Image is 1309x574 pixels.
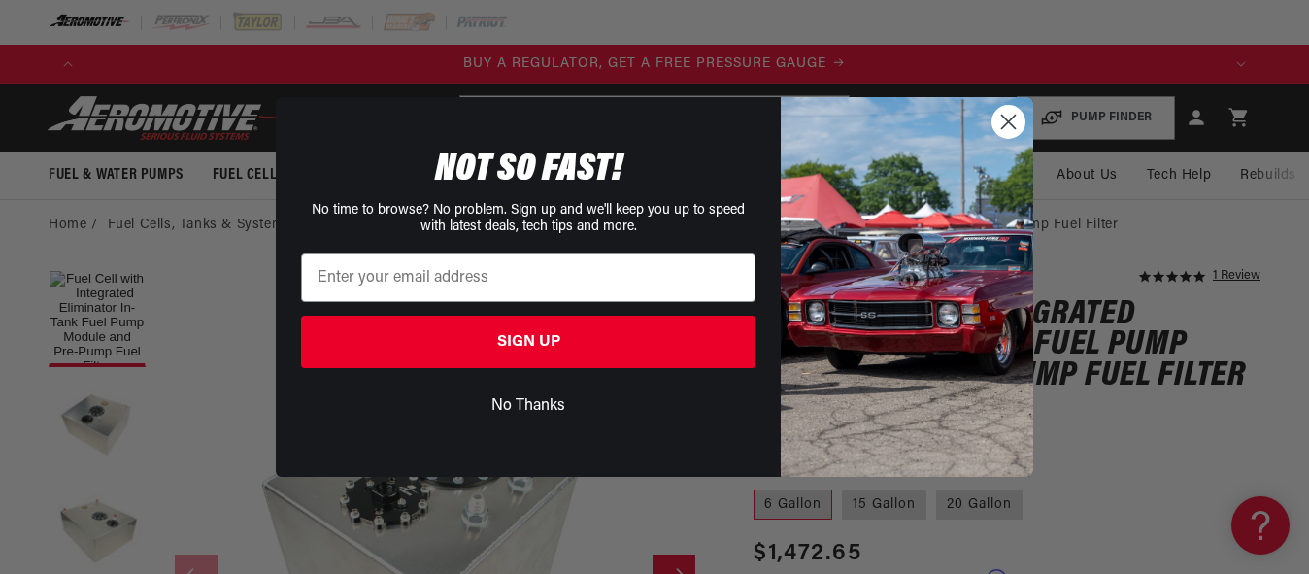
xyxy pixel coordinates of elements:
[991,105,1025,139] button: Close dialog
[312,203,745,234] span: No time to browse? No problem. Sign up and we'll keep you up to speed with latest deals, tech tip...
[301,316,755,368] button: SIGN UP
[301,388,755,424] button: No Thanks
[435,151,622,189] span: NOT SO FAST!
[301,253,755,302] input: Enter your email address
[781,97,1033,476] img: 85cdd541-2605-488b-b08c-a5ee7b438a35.jpeg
